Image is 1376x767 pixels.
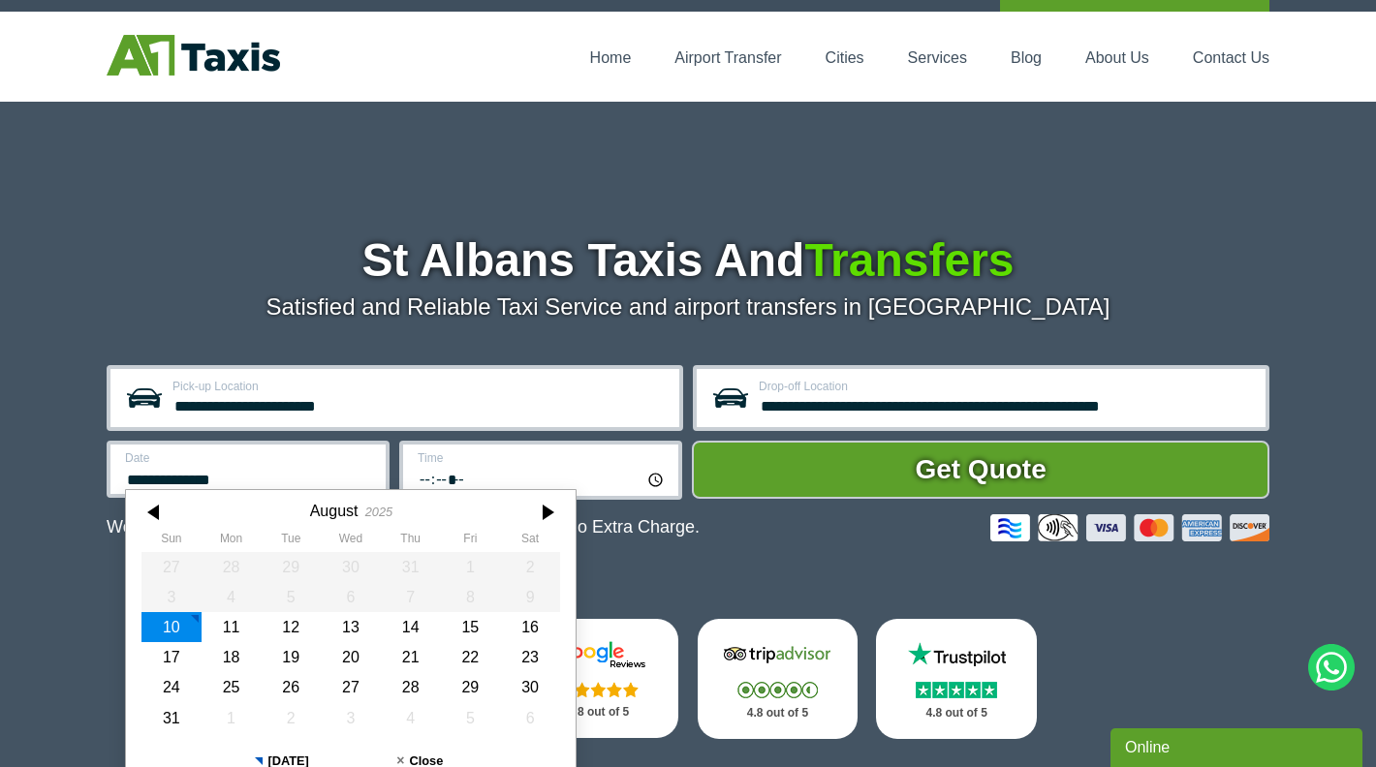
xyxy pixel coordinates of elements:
a: Contact Us [1193,49,1269,66]
th: Tuesday [261,532,321,551]
img: Stars [737,682,818,698]
div: 11 August 2025 [202,612,262,642]
div: 08 August 2025 [441,582,501,612]
div: 20 August 2025 [321,642,381,672]
a: Trustpilot Stars 4.8 out of 5 [876,619,1037,739]
div: 14 August 2025 [381,612,441,642]
span: The Car at No Extra Charge. [478,517,700,537]
div: 29 August 2025 [441,672,501,702]
div: 15 August 2025 [441,612,501,642]
div: 27 July 2025 [141,552,202,582]
th: Saturday [500,532,560,551]
p: We Now Accept Card & Contactless Payment In [107,517,700,537]
img: Tripadvisor [719,640,835,669]
div: 29 July 2025 [261,552,321,582]
div: 2025 [365,505,392,519]
div: 05 August 2025 [261,582,321,612]
button: Get Quote [692,441,1269,499]
div: 06 August 2025 [321,582,381,612]
img: Stars [558,682,639,697]
th: Thursday [381,532,441,551]
p: 4.8 out of 5 [897,701,1016,725]
img: Trustpilot [898,640,1015,669]
th: Sunday [141,532,202,551]
div: 28 August 2025 [381,672,441,702]
div: 19 August 2025 [261,642,321,672]
a: Blog [1011,49,1042,66]
iframe: chat widget [1110,724,1366,767]
div: 18 August 2025 [202,642,262,672]
div: 06 September 2025 [500,703,560,733]
p: 4.8 out of 5 [540,700,658,724]
div: 30 August 2025 [500,672,560,702]
label: Time [418,452,667,464]
img: Credit And Debit Cards [990,514,1269,541]
div: 04 August 2025 [202,582,262,612]
div: 05 September 2025 [441,703,501,733]
label: Date [125,452,374,464]
div: 30 July 2025 [321,552,381,582]
div: 26 August 2025 [261,672,321,702]
div: 01 August 2025 [441,552,501,582]
div: 02 September 2025 [261,703,321,733]
a: Home [590,49,632,66]
div: 07 August 2025 [381,582,441,612]
div: 16 August 2025 [500,612,560,642]
th: Friday [441,532,501,551]
a: Services [908,49,967,66]
th: Wednesday [321,532,381,551]
div: 12 August 2025 [261,612,321,642]
div: 02 August 2025 [500,552,560,582]
div: 03 September 2025 [321,703,381,733]
a: Google Stars 4.8 out of 5 [518,619,679,738]
span: Transfers [804,234,1014,286]
a: About Us [1085,49,1149,66]
div: 13 August 2025 [321,612,381,642]
div: 31 August 2025 [141,703,202,733]
a: Tripadvisor Stars 4.8 out of 5 [698,619,859,739]
div: 17 August 2025 [141,642,202,672]
div: 09 August 2025 [500,582,560,612]
div: 28 July 2025 [202,552,262,582]
div: 04 September 2025 [381,703,441,733]
p: Satisfied and Reliable Taxi Service and airport transfers in [GEOGRAPHIC_DATA] [107,293,1269,321]
img: Google [541,640,657,669]
h1: St Albans Taxis And [107,237,1269,284]
div: 27 August 2025 [321,672,381,702]
div: 31 July 2025 [381,552,441,582]
th: Monday [202,532,262,551]
a: Airport Transfer [674,49,781,66]
label: Drop-off Location [759,381,1254,392]
div: 21 August 2025 [381,642,441,672]
label: Pick-up Location [172,381,668,392]
a: Cities [826,49,864,66]
div: 01 September 2025 [202,703,262,733]
div: 25 August 2025 [202,672,262,702]
p: 4.8 out of 5 [719,701,837,725]
div: 23 August 2025 [500,642,560,672]
div: 10 August 2025 [141,612,202,642]
div: 24 August 2025 [141,672,202,702]
img: A1 Taxis St Albans LTD [107,35,280,76]
img: Stars [916,682,997,698]
div: 03 August 2025 [141,582,202,612]
div: 22 August 2025 [441,642,501,672]
div: August [310,502,359,520]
